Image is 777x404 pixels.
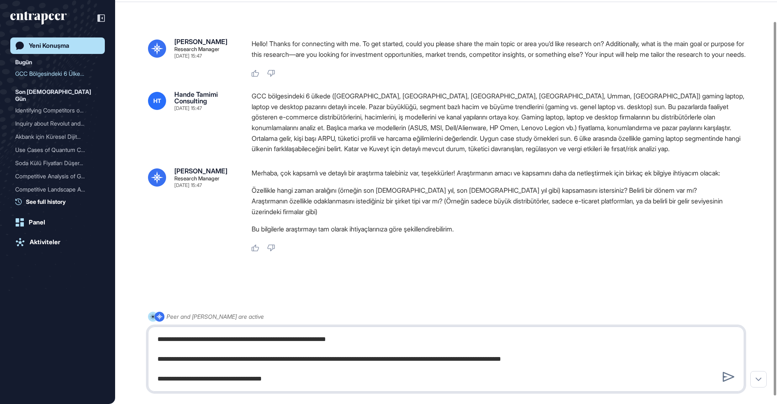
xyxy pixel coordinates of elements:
[30,238,60,246] div: Aktiviteler
[15,117,100,130] div: Inquiry about Revolut and JPMorgan
[15,117,93,130] div: Inquiry about Revolut and...
[15,104,93,117] div: Identifying Competitors o...
[174,91,238,104] div: Hande Tamimi Consulting
[15,143,93,156] div: Use Cases of Quantum Comp...
[252,224,751,234] p: Bu bilgilerle araştırmayı tam olarak ihtiyaçlarınıza göre şekillendirebilirim.
[15,57,32,67] div: Bugün
[174,168,227,174] div: [PERSON_NAME]
[174,38,227,45] div: [PERSON_NAME]
[15,67,100,80] div: GCC Bölgesindeki 6 Ülkede Gaming Laptop, Laptop ve Desktop Pazar Analizi: Büyüklük, Trendler ve E...
[252,168,751,178] p: Merhaba, çok kapsamlı ve detaylı bir araştırma talebiniz var, teşekkürler! Araştırmanın amacı ve ...
[252,196,751,217] li: Araştırmanın özellikle odaklanmasını istediğiniz bir şirket tipi var mı? (Örneğin sadece büyük di...
[15,197,105,206] a: See full history
[15,183,100,196] div: Competitive Landscape Analysis of Gaming Laptops in the GCC Region
[166,311,264,322] div: Peer and [PERSON_NAME] are active
[15,67,93,80] div: GCC Bölgesindeki 6 Ülkede...
[15,143,100,156] div: Use Cases of Quantum Computing in Manufacturing: Insights from Ford Otosan and Beyond
[174,54,202,58] div: [DATE] 15:47
[174,176,220,181] div: Research Manager
[15,170,100,183] div: Competitive Analysis of Gaming Laptops in the GCC: ERAZER vs ASUS vs Razer in UAE, KSA, and Qatar
[15,156,93,170] div: Soda Külü Fiyatları Düşer...
[174,106,202,111] div: [DATE] 15:47
[15,170,93,183] div: Competitive Analysis of G...
[10,234,105,250] a: Aktiviteler
[252,91,751,154] div: GCC bölgesindeki 6 ülkede ([GEOGRAPHIC_DATA], [GEOGRAPHIC_DATA], [GEOGRAPHIC_DATA], [GEOGRAPHIC_D...
[10,37,105,54] a: Yeni Konuşma
[29,42,69,49] div: Yeni Konuşma
[252,185,751,196] li: Özellikle hangi zaman aralığını (örneğin son [DEMOGRAPHIC_DATA] yıl, son [DEMOGRAPHIC_DATA] yıl g...
[15,156,100,170] div: Soda Külü Fiyatları Düşerken Şişecam'daki Uygulamalar ve Stratejiler
[174,47,220,52] div: Research Manager
[26,197,66,206] span: See full history
[252,38,751,60] p: Hello! Thanks for connecting with me. To get started, could you please share the main topic or ar...
[10,12,67,25] div: entrapeer-logo
[15,130,93,143] div: Akbank için Küresel Dijit...
[174,183,202,188] div: [DATE] 15:47
[153,98,161,104] span: HT
[15,104,100,117] div: Identifying Competitors of Revolut
[29,219,45,226] div: Panel
[15,183,93,196] div: Competitive Landscape Ana...
[15,87,100,104] div: Son [DEMOGRAPHIC_DATA] Gün
[10,214,105,231] a: Panel
[15,130,100,143] div: Akbank için Küresel Dijital Dönüşüm ve Teknoloji Yatırımları Üzerine Yenilikçi Use Case'ler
